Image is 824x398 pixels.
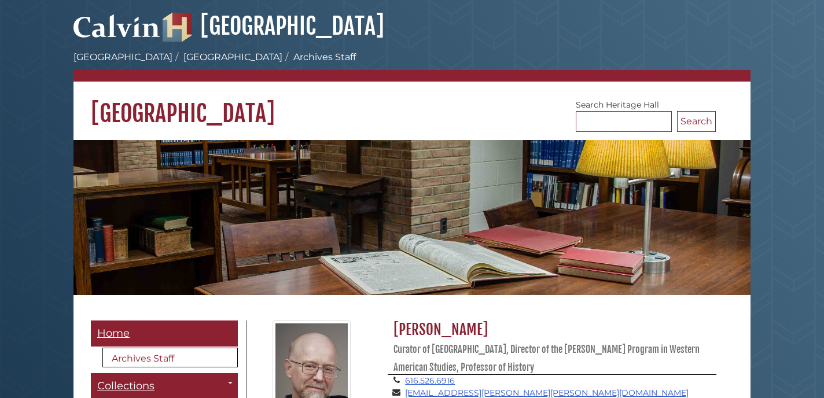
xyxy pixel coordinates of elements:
[91,320,238,347] a: Home
[73,50,751,82] nav: breadcrumb
[393,344,700,373] small: Curator of [GEOGRAPHIC_DATA], Director of the [PERSON_NAME] Program in Western American Studies, ...
[282,50,356,64] li: Archives Staff
[97,327,130,340] span: Home
[73,27,160,37] a: Calvin University
[163,12,384,40] a: [GEOGRAPHIC_DATA]
[73,51,172,62] a: [GEOGRAPHIC_DATA]
[405,388,689,398] a: [EMAIL_ADDRESS][PERSON_NAME][PERSON_NAME][DOMAIN_NAME]
[388,320,716,375] h2: [PERSON_NAME]
[73,9,160,42] img: Calvin
[183,51,282,62] a: [GEOGRAPHIC_DATA]
[73,82,751,128] h1: [GEOGRAPHIC_DATA]
[405,375,455,386] a: 616.526.6916
[677,111,716,132] button: Search
[163,13,192,42] img: Hekman Library Logo
[102,348,238,367] a: Archives Staff
[97,379,154,392] span: Collections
